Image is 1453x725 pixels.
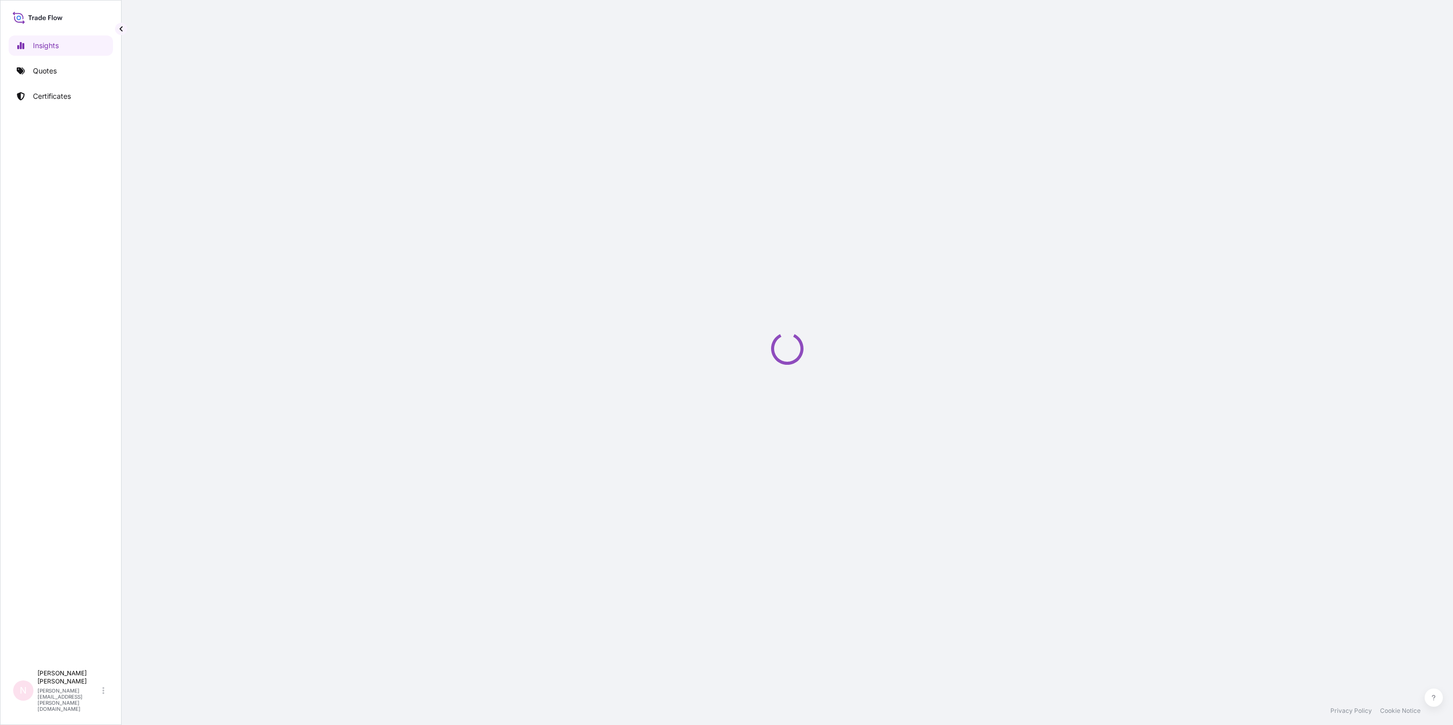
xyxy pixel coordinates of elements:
p: Insights [33,41,59,51]
a: Privacy Policy [1330,707,1372,715]
span: N [20,685,27,696]
a: Insights [9,35,113,56]
a: Cookie Notice [1380,707,1421,715]
p: Certificates [33,91,71,101]
p: [PERSON_NAME][EMAIL_ADDRESS][PERSON_NAME][DOMAIN_NAME] [37,688,100,712]
p: Quotes [33,66,57,76]
a: Certificates [9,86,113,106]
p: [PERSON_NAME] [PERSON_NAME] [37,669,100,685]
a: Quotes [9,61,113,81]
